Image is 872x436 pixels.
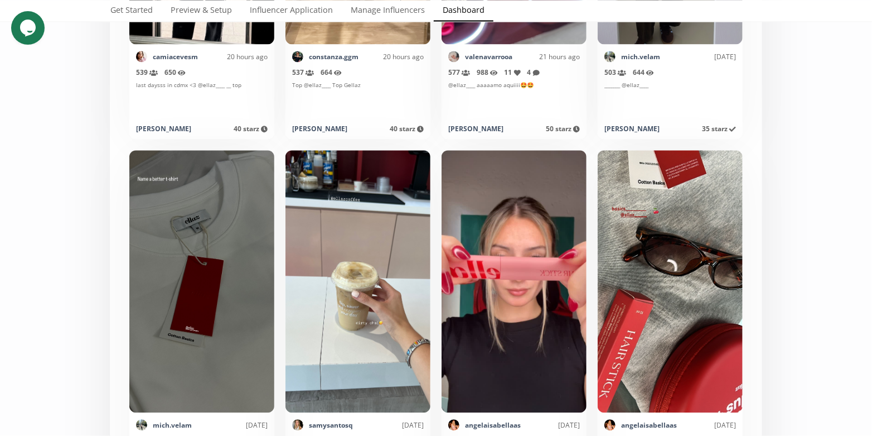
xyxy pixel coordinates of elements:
[448,419,459,430] img: 530501373_18535176313033880_3552077588161160338_n.jpg
[359,52,424,61] div: 20 hours ago
[292,81,424,117] div: Top @ellaz____ Top Gellaz
[321,68,342,77] span: 664
[448,81,580,117] div: @ellaz____ aaaaamo aquiiii🤩🤩
[527,68,540,77] span: 4
[292,68,314,77] span: 537
[136,51,147,62] img: 474582529_1609841586570055_7334857163696327378_n.jpg
[292,51,303,62] img: 279869109_652208612552229_4522994321358546834_n.jpg
[604,81,736,117] div: _______ @ellaz____
[136,68,158,77] span: 539
[153,52,198,61] a: camiacevesm
[11,11,47,45] iframe: chat widget
[546,124,580,133] span: 50 starz
[604,51,616,62] img: 521114618_18492413830064221_989530968272651851_n.jpg
[660,52,736,61] div: [DATE]
[465,52,512,61] a: valenavarrooa
[136,124,191,133] div: [PERSON_NAME]
[164,68,186,77] span: 650
[192,420,268,430] div: [DATE]
[448,124,503,133] div: [PERSON_NAME]
[309,420,353,430] a: samysantosq
[621,52,660,61] a: mich.velam
[309,52,359,61] a: constanza.ggm
[512,52,580,61] div: 21 hours ago
[390,124,424,133] span: 40 starz
[505,68,521,77] span: 11
[604,124,660,133] div: [PERSON_NAME]
[448,68,470,77] span: 577
[198,52,268,61] div: 20 hours ago
[633,68,654,77] span: 644
[604,419,616,430] img: 530501373_18535176313033880_3552077588161160338_n.jpg
[702,124,736,133] span: 35 starz
[477,68,498,77] span: 988
[234,124,268,133] span: 40 starz
[136,419,147,430] img: 521114618_18492413830064221_989530968272651851_n.jpg
[292,124,347,133] div: [PERSON_NAME]
[621,420,677,430] a: angelaisabellaas
[292,419,303,430] img: 549423187_18525462535057759_5812329102950792995_n.jpg
[448,51,459,62] img: 500276611_18501952843048121_8418738465408362080_n.jpg
[465,420,521,430] a: angelaisabellaas
[677,420,736,430] div: [DATE]
[153,420,192,430] a: mich.velam
[353,420,424,430] div: [DATE]
[136,81,268,117] div: last daysss in cdmx <3 @ellaz____ __ top
[521,420,580,430] div: [DATE]
[604,68,626,77] span: 503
